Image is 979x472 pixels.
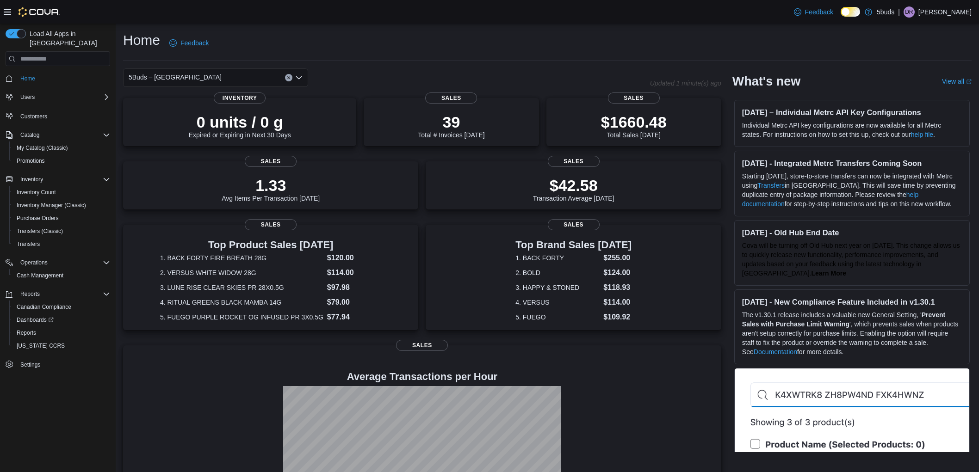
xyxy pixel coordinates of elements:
dt: 1. BACK FORTY [515,253,600,263]
input: Dark Mode [841,7,860,17]
span: Home [20,75,35,82]
h1: Home [123,31,160,49]
span: Load All Apps in [GEOGRAPHIC_DATA] [26,29,110,48]
a: Learn More [811,270,846,277]
span: Feedback [805,7,833,17]
a: My Catalog (Classic) [13,142,72,153]
div: Total Sales [DATE] [601,113,667,139]
button: Transfers (Classic) [9,225,114,238]
span: Inventory Count [17,189,56,196]
span: Inventory Manager (Classic) [17,202,86,209]
svg: External link [966,79,972,85]
span: Washington CCRS [13,340,110,351]
span: Cova will be turning off Old Hub next year on [DATE]. This change allows us to quickly release ne... [742,242,960,277]
h4: Average Transactions per Hour [130,371,714,382]
span: Settings [17,359,110,370]
dd: $79.00 [327,297,382,308]
span: Reports [17,329,36,337]
span: Transfers [13,239,110,250]
span: Users [17,92,110,103]
a: Documentation [754,348,797,356]
span: Customers [20,113,47,120]
div: Transaction Average [DATE] [533,176,614,202]
span: Reports [17,288,110,300]
button: Users [2,91,114,104]
nav: Complex example [6,68,110,395]
a: Feedback [790,3,837,21]
h3: [DATE] - Old Hub End Date [742,228,962,237]
span: Operations [20,259,48,266]
span: Inventory Count [13,187,110,198]
span: Sales [548,156,600,167]
button: Cash Management [9,269,114,282]
span: Purchase Orders [17,215,59,222]
span: Cash Management [13,270,110,281]
span: Canadian Compliance [13,301,110,313]
div: Total # Invoices [DATE] [418,113,484,139]
button: My Catalog (Classic) [9,141,114,154]
a: Inventory Manager (Classic) [13,200,90,211]
dt: 4. VERSUS [515,298,600,307]
button: Open list of options [295,74,303,81]
p: 39 [418,113,484,131]
a: [US_STATE] CCRS [13,340,68,351]
img: Cova [19,7,60,17]
button: Canadian Compliance [9,300,114,313]
span: Sales [245,219,297,230]
button: Inventory Manager (Classic) [9,199,114,212]
button: Inventory Count [9,186,114,199]
h3: [DATE] - New Compliance Feature Included in v1.30.1 [742,297,962,306]
button: Promotions [9,154,114,167]
span: Catalog [17,129,110,141]
button: Settings [2,358,114,371]
button: Home [2,72,114,85]
span: Transfers [17,240,40,248]
dt: 5. FUEGO PURPLE ROCKET OG INFUSED PR 3X0.5G [160,313,323,322]
a: Dashboards [9,313,114,326]
a: Settings [17,359,44,370]
span: Home [17,73,110,84]
h3: [DATE] – Individual Metrc API Key Configurations [742,108,962,117]
a: Home [17,73,39,84]
dd: $118.93 [603,282,632,293]
a: Reports [13,327,40,338]
p: | [898,6,900,18]
span: Operations [17,257,110,268]
span: Inventory [17,174,110,185]
span: Reports [20,290,40,298]
div: Avg Items Per Transaction [DATE] [222,176,320,202]
a: View allExternal link [942,78,972,85]
button: Customers [2,109,114,123]
div: Expired or Expiring in Next 30 Days [189,113,291,139]
a: Promotions [13,155,49,166]
dt: 3. HAPPY & STONED [515,283,600,292]
span: Canadian Compliance [17,303,71,311]
button: Catalog [17,129,43,141]
span: Sales [425,92,477,104]
button: Inventory [17,174,47,185]
h2: What's new [732,74,800,89]
span: Inventory [214,92,266,104]
h3: Top Product Sales [DATE] [160,239,382,251]
p: The v1.30.1 release includes a valuable new General Setting, ' ', which prevents sales when produ... [742,310,962,356]
p: [PERSON_NAME] [918,6,972,18]
p: $1660.48 [601,113,667,131]
span: My Catalog (Classic) [13,142,110,153]
span: Sales [548,219,600,230]
a: help file [911,131,933,138]
p: 0 units / 0 g [189,113,291,131]
dd: $97.98 [327,282,382,293]
button: Reports [17,288,43,300]
dd: $124.00 [603,267,632,278]
span: Promotions [17,157,45,165]
div: Dawn Richmond [904,6,915,18]
span: Inventory [20,176,43,183]
button: Clear input [285,74,292,81]
dt: 2. VERSUS WHITE WIDOW 28G [160,268,323,277]
a: Cash Management [13,270,67,281]
span: Transfers (Classic) [13,226,110,237]
span: 5Buds – [GEOGRAPHIC_DATA] [129,72,222,83]
dd: $109.92 [603,312,632,323]
a: Inventory Count [13,187,60,198]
